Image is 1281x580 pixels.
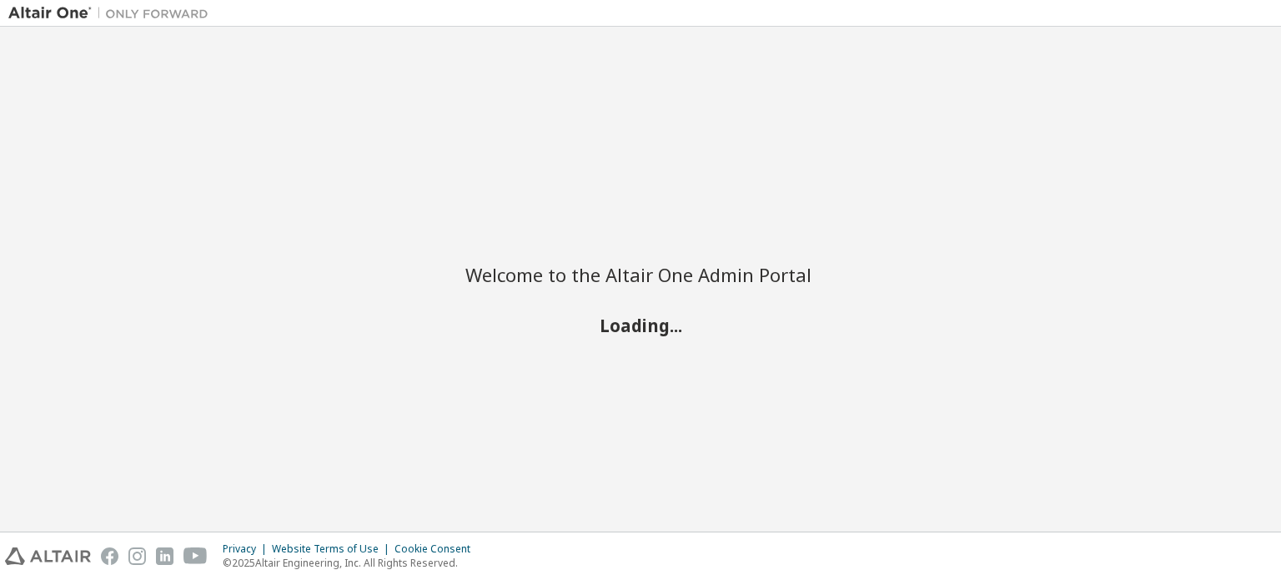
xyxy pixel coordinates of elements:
[465,263,816,286] h2: Welcome to the Altair One Admin Portal
[272,542,394,556] div: Website Terms of Use
[128,547,146,565] img: instagram.svg
[5,547,91,565] img: altair_logo.svg
[394,542,480,556] div: Cookie Consent
[183,547,208,565] img: youtube.svg
[223,556,480,570] p: © 2025 Altair Engineering, Inc. All Rights Reserved.
[465,314,816,335] h2: Loading...
[223,542,272,556] div: Privacy
[156,547,173,565] img: linkedin.svg
[8,5,217,22] img: Altair One
[101,547,118,565] img: facebook.svg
